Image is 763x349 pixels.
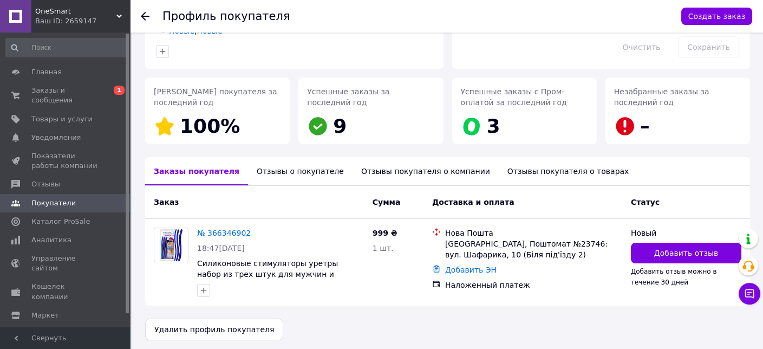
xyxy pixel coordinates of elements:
[31,114,93,124] span: Товары и услуги
[154,228,188,262] a: Фото товару
[445,266,497,274] a: Добавить ЭН
[631,243,741,263] button: Добавить отзыв
[681,8,752,25] button: Создать заказ
[31,311,59,320] span: Маркет
[373,198,401,206] span: Сумма
[35,7,116,16] span: OneSmart
[197,244,245,253] span: 18:47[DATE]
[162,10,290,23] h1: Профиль покупателя
[432,198,514,206] span: Доставка и оплата
[154,198,179,206] span: Заказ
[631,268,717,286] span: Добавить отзыв можно в течение 30 дней
[180,115,240,137] span: 100%
[654,248,718,258] span: Добавить отзыв
[35,16,130,26] div: Ваш ID: 2659147
[248,157,353,185] div: Отзывы о покупателе
[31,235,71,245] span: Аналитика
[640,115,650,137] span: –
[145,157,248,185] div: Заказы покупателя
[31,67,62,77] span: Главная
[31,86,100,105] span: Заказы и сообщения
[739,283,760,305] button: Чат с покупателем
[373,229,397,237] span: 999 ₴
[197,27,222,35] a: Новые
[114,86,125,95] span: 1
[631,198,660,206] span: Статус
[333,115,347,137] span: 9
[461,87,567,107] span: Успешные заказы с Пром-оплатой за последний год
[307,87,389,107] span: Успешные заказы за последний год
[31,217,90,227] span: Каталог ProSale
[31,133,81,143] span: Уведомления
[31,254,100,273] span: Управление сайтом
[197,259,338,300] a: Силиконовые стимуляторы уретры набор из трех штук для мужчин и женщин для удовольствия и расслабл...
[31,198,76,208] span: Покупатели
[487,115,500,137] span: 3
[141,11,149,22] div: Вернуться назад
[169,27,194,35] a: Новые
[445,228,622,238] div: Нова Пошта
[5,38,128,57] input: Поиск
[499,157,638,185] div: Отзывы покупателя о товарах
[197,229,251,237] a: № 366346902
[353,157,499,185] div: Отзывы покупателя о компании
[145,319,283,340] button: Удалить профиль покупателя
[154,87,277,107] span: [PERSON_NAME] покупателя за последний год
[373,244,394,253] span: 1 шт.
[445,280,622,290] div: Наложенный платеж
[31,282,100,301] span: Кошелек компании
[445,238,622,260] div: [GEOGRAPHIC_DATA], Поштомат №23746: вул. Шафарика, 10 (Біля під'їзду 2)
[31,151,100,171] span: Показатели работы компании
[159,228,183,262] img: Фото товару
[614,87,709,107] span: Незабранные заказы за последний год
[631,228,741,238] div: Новый
[31,179,60,189] span: Отзывы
